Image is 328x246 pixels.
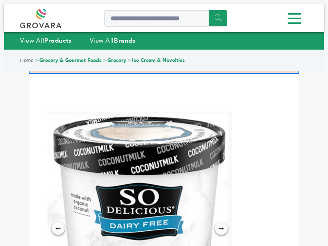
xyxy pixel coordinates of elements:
a: Grocery & Gourmet Foods [39,57,102,64]
span: > [35,57,38,64]
input: Search a product or brand... [104,10,227,27]
span: > [103,57,106,64]
strong: Products [44,36,71,45]
a: Home [20,57,34,64]
a: Ice Cream & Novelties [132,57,185,64]
div: → [215,222,228,235]
a: View AllProducts [20,36,72,45]
a: Grocery [107,57,126,64]
div: ← [52,222,65,235]
strong: Brands [114,36,135,45]
a: View AllBrands [90,36,136,45]
div: Menu [20,9,308,28]
span: > [128,57,131,64]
